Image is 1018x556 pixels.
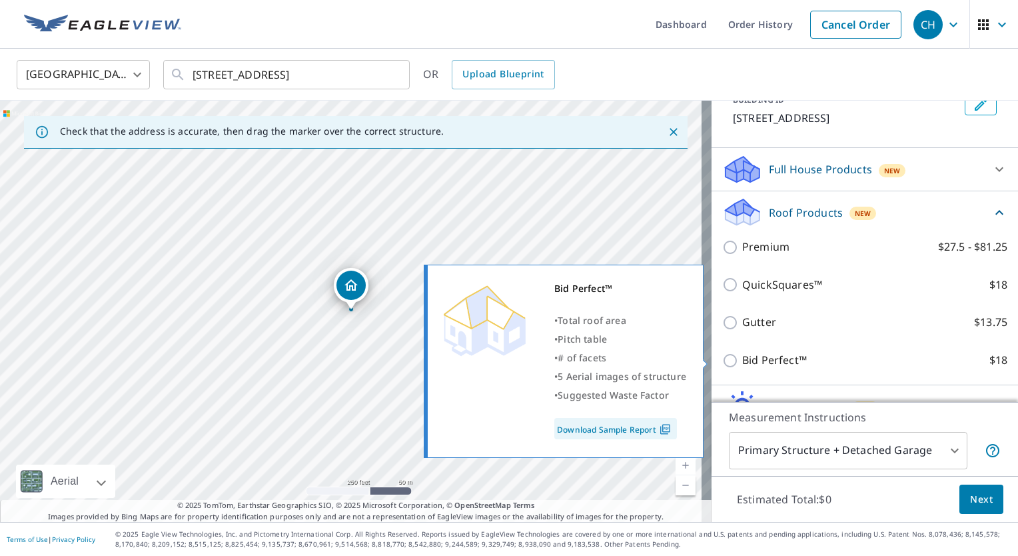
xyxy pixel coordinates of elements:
span: Next [970,491,993,508]
button: Edit building 1 [965,94,997,115]
img: EV Logo [24,15,181,35]
div: • [554,349,686,367]
div: • [554,311,686,330]
p: Roof Products [769,205,843,221]
p: Premium [742,239,789,255]
div: CH [913,10,943,39]
a: Terms of Use [7,535,48,544]
div: Dropped pin, building 1, Residential property, 724 E Broad Ave Spokane, WA 99207 [334,268,368,309]
a: OpenStreetMap [454,500,510,510]
p: Bid Perfect™ [742,352,807,369]
div: Full House ProductsNew [722,153,1007,185]
div: Aerial [16,465,115,498]
p: Estimated Total: $0 [726,485,842,514]
span: # of facets [558,351,606,364]
a: Privacy Policy [52,535,95,544]
p: Gutter [742,314,776,331]
p: Solar Products [769,399,845,415]
a: Cancel Order [810,11,901,39]
a: Current Level 17, Zoom Out [676,475,696,495]
span: Suggested Waste Factor [558,389,669,401]
span: 5 Aerial images of structure [558,370,686,383]
span: Your report will include the primary structure and a detached garage if one exists. [985,443,1001,459]
div: OR [423,60,555,89]
a: Download Sample Report [554,418,677,439]
p: QuickSquares™ [742,277,822,293]
div: Roof ProductsNew [722,197,1007,228]
p: [STREET_ADDRESS] [733,110,959,126]
a: Current Level 17, Zoom In [676,455,696,475]
input: Search by address or latitude-longitude [193,56,382,93]
a: Terms [513,500,535,510]
p: $27.5 - $81.25 [938,239,1007,255]
button: Next [959,485,1003,515]
img: Pdf Icon [656,423,674,435]
img: Premium [438,279,531,359]
div: Primary Structure + Detached Garage [729,432,967,469]
p: © 2025 Eagle View Technologies, Inc. and Pictometry International Corp. All Rights Reserved. Repo... [115,529,1011,549]
div: Bid Perfect™ [554,279,686,298]
a: Upload Blueprint [452,60,554,89]
p: $13.75 [974,314,1007,331]
span: Pitch table [558,333,607,345]
p: $18 [989,352,1007,369]
p: Check that the address is accurate, then drag the marker over the correct structure. [60,125,444,137]
div: • [554,330,686,349]
p: | [7,535,95,543]
div: • [554,386,686,405]
div: Aerial [47,465,83,498]
p: Measurement Instructions [729,409,1001,425]
div: Solar ProductsNew [722,391,1007,423]
p: $18 [989,277,1007,293]
div: • [554,367,686,386]
span: New [855,208,871,219]
p: Full House Products [769,161,872,177]
span: © 2025 TomTom, Earthstar Geographics SIO, © 2025 Microsoft Corporation, © [177,500,535,511]
button: Close [665,123,682,141]
span: Upload Blueprint [462,66,544,83]
span: Total roof area [558,314,626,327]
span: New [884,165,901,176]
div: [GEOGRAPHIC_DATA] [17,56,150,93]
